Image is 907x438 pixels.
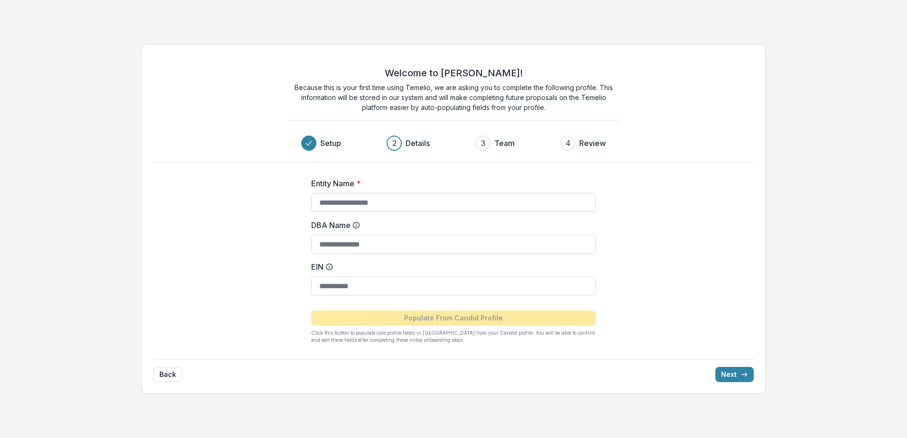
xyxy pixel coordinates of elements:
[301,136,606,151] div: Progress
[287,82,620,112] p: Because this is your first time using Temelio, we are asking you to complete the following profil...
[565,137,571,149] div: 4
[481,137,485,149] div: 3
[311,329,596,344] p: Click this button to populate core profile fields in [GEOGRAPHIC_DATA] from your Candid profile. ...
[320,137,341,149] h3: Setup
[311,261,590,273] label: EIN
[385,67,523,79] h2: Welcome to [PERSON_NAME]!
[579,137,606,149] h3: Review
[311,310,596,326] button: Populate From Candid Profile
[715,367,754,382] button: Next
[392,137,397,149] div: 2
[153,367,182,382] button: Back
[494,137,515,149] h3: Team
[311,178,590,189] label: Entity Name
[406,137,430,149] h3: Details
[311,219,590,231] label: DBA Name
